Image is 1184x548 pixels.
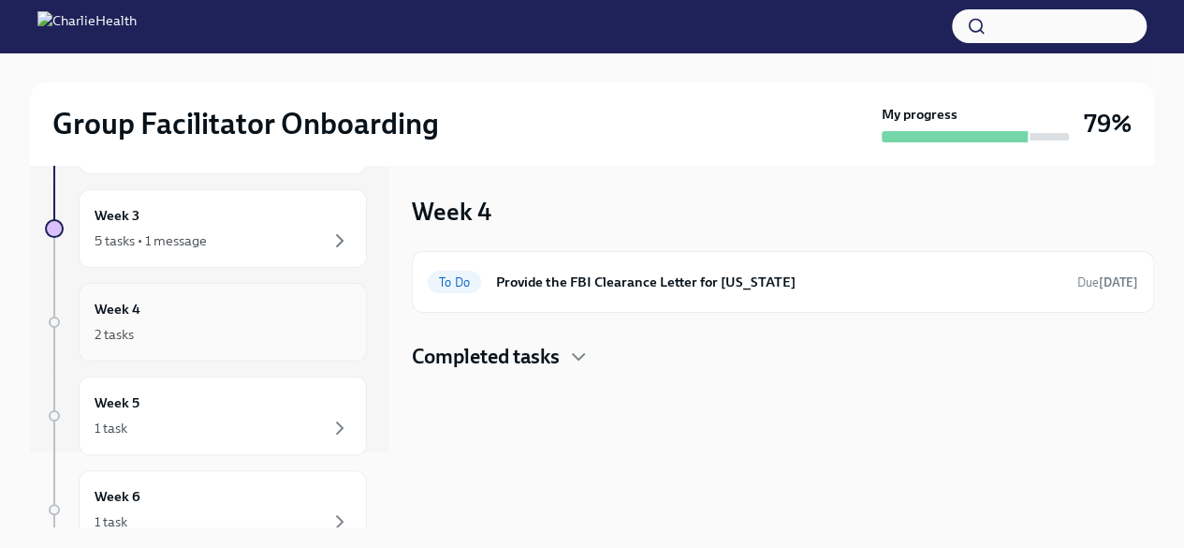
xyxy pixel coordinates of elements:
[882,105,957,124] strong: My progress
[1077,274,1138,291] span: October 8th, 2025 10:00
[95,392,139,413] h6: Week 5
[45,189,367,268] a: Week 35 tasks • 1 message
[52,105,439,142] h2: Group Facilitator Onboarding
[95,486,140,507] h6: Week 6
[412,343,1154,371] div: Completed tasks
[45,283,367,362] a: Week 42 tasks
[37,11,137,41] img: CharlieHealth
[95,299,140,319] h6: Week 4
[45,377,367,455] a: Week 51 task
[412,195,491,229] h3: Week 4
[1077,275,1138,289] span: Due
[496,272,1062,292] h6: Provide the FBI Clearance Letter for [US_STATE]
[95,512,127,531] div: 1 task
[95,419,127,437] div: 1 task
[428,267,1138,297] a: To DoProvide the FBI Clearance Letter for [US_STATE]Due[DATE]
[1084,107,1132,141] h3: 79%
[95,205,139,226] h6: Week 3
[428,275,481,289] span: To Do
[1099,275,1138,289] strong: [DATE]
[412,343,560,371] h4: Completed tasks
[95,231,207,250] div: 5 tasks • 1 message
[95,325,134,344] div: 2 tasks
